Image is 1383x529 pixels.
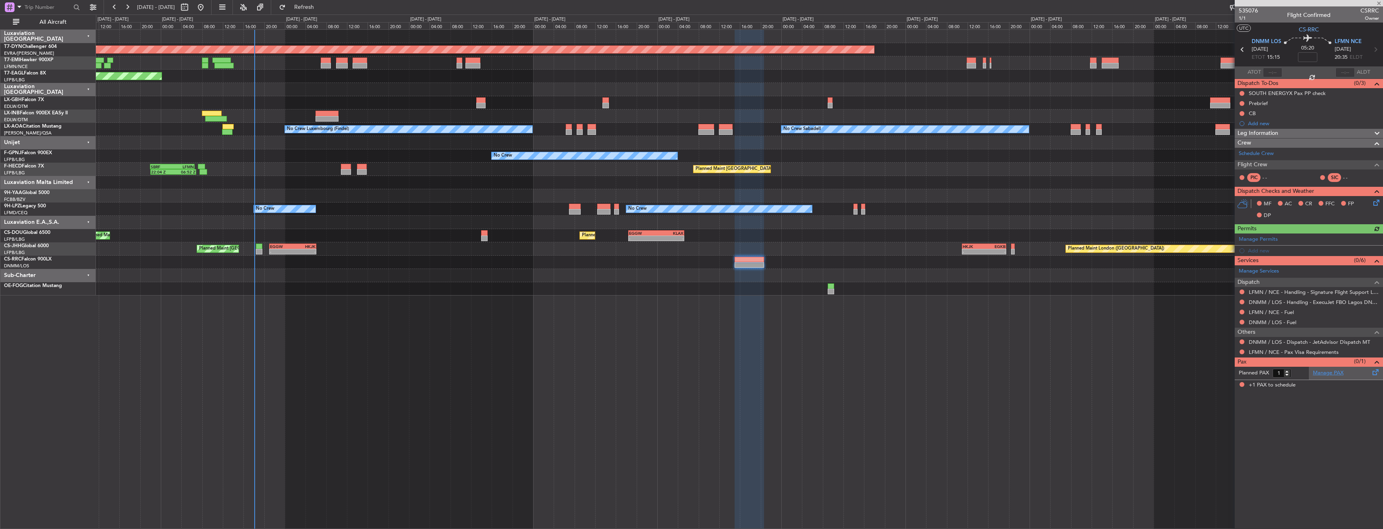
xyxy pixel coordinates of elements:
[802,22,822,29] div: 04:00
[4,164,44,169] a: F-HECDFalcon 7X
[963,244,984,249] div: HKJK
[1354,357,1366,366] span: (0/1)
[1252,38,1281,46] span: DNMM LOS
[968,22,988,29] div: 12:00
[199,243,326,255] div: Planned Maint [GEOGRAPHIC_DATA] ([GEOGRAPHIC_DATA])
[1239,369,1269,377] label: Planned PAX
[492,22,512,29] div: 16:00
[1264,212,1271,220] span: DP
[4,97,22,102] span: LX-GBH
[4,124,23,129] span: LX-AOA
[4,130,52,136] a: [PERSON_NAME]/QSA
[1154,22,1174,29] div: 00:00
[4,204,46,209] a: 9H-LPZLegacy 500
[1343,174,1361,181] div: - -
[4,117,28,123] a: EDLW/DTM
[202,22,223,29] div: 08:00
[1287,11,1331,19] div: Flight Confirmed
[1174,22,1195,29] div: 04:00
[4,71,46,76] a: T7-EAGLFalcon 8X
[1112,22,1133,29] div: 16:00
[1301,44,1314,52] span: 05:20
[270,249,293,254] div: -
[1354,256,1366,264] span: (0/6)
[1249,339,1370,345] a: DNMM / LOS - Dispatch - JetAdvisor Dispatch MT
[656,236,683,241] div: -
[1195,22,1216,29] div: 08:00
[629,236,656,241] div: -
[1239,15,1258,22] span: 1/1
[4,77,25,83] a: LFPB/LBG
[287,123,349,135] div: No Crew Luxembourg (Findel)
[223,22,243,29] div: 12:00
[4,230,23,235] span: CS-DOU
[947,22,968,29] div: 08:00
[1249,309,1294,316] a: LFMN / NCE - Fuel
[1252,45,1268,54] span: [DATE]
[285,22,305,29] div: 00:00
[1239,6,1258,15] span: 535076
[4,50,54,56] a: EVRA/[PERSON_NAME]
[1285,200,1292,208] span: AC
[4,111,68,116] a: LX-INBFalcon 900EX EASy II
[678,22,698,29] div: 04:00
[287,4,321,10] span: Refresh
[657,22,678,29] div: 00:00
[1247,173,1260,182] div: PIC
[1248,68,1261,76] span: ATOT
[21,19,85,25] span: All Aircraft
[1267,54,1280,62] span: 15:15
[4,151,52,155] a: F-GPNJFalcon 900EX
[4,210,27,216] a: LFMD/CEQ
[533,22,554,29] div: 00:00
[4,157,25,163] a: LFPB/LBG
[1249,319,1296,326] a: DNMM / LOS - Fuel
[264,22,285,29] div: 20:00
[4,263,29,269] a: DNMM/LOS
[305,22,326,29] div: 04:00
[637,22,657,29] div: 20:00
[783,16,814,23] div: [DATE] - [DATE]
[270,244,293,249] div: EGGW
[1238,160,1267,169] span: Flight Crew
[885,22,905,29] div: 20:00
[430,22,450,29] div: 04:00
[172,164,194,169] div: LFMN
[740,22,760,29] div: 16:00
[25,1,71,13] input: Trip Number
[4,164,22,169] span: F-HECD
[1068,243,1164,255] div: Planned Maint London ([GEOGRAPHIC_DATA])
[1155,16,1186,23] div: [DATE] - [DATE]
[1252,54,1265,62] span: ETOT
[1238,138,1251,148] span: Crew
[119,22,140,29] div: 16:00
[905,22,926,29] div: 00:00
[1335,38,1362,46] span: LFMN NCE
[1050,22,1071,29] div: 04:00
[4,71,24,76] span: T7-EAGL
[151,169,173,174] div: 22:04 Z
[1249,110,1256,117] div: CB
[783,123,821,135] div: No Crew Sabadell
[98,16,129,23] div: [DATE] - [DATE]
[1216,22,1236,29] div: 12:00
[151,164,172,169] div: SBRF
[4,170,25,176] a: LFPB/LBG
[1238,79,1278,88] span: Dispatch To-Dos
[388,22,409,29] div: 20:00
[554,22,574,29] div: 04:00
[275,1,324,14] button: Refresh
[1239,150,1274,158] a: Schedule Crew
[1248,120,1379,127] div: Add new
[1238,357,1246,367] span: Pax
[4,151,21,155] span: F-GPNJ
[140,22,161,29] div: 20:00
[1313,369,1344,377] a: Manage PAX
[984,249,1005,254] div: -
[409,22,430,29] div: 00:00
[864,22,885,29] div: 16:00
[1249,349,1339,355] a: LFMN / NCE - Pax Visa Requirements
[1249,381,1296,389] span: +1 PAX to schedule
[907,16,938,23] div: [DATE] - [DATE]
[4,236,25,242] a: LFPB/LBG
